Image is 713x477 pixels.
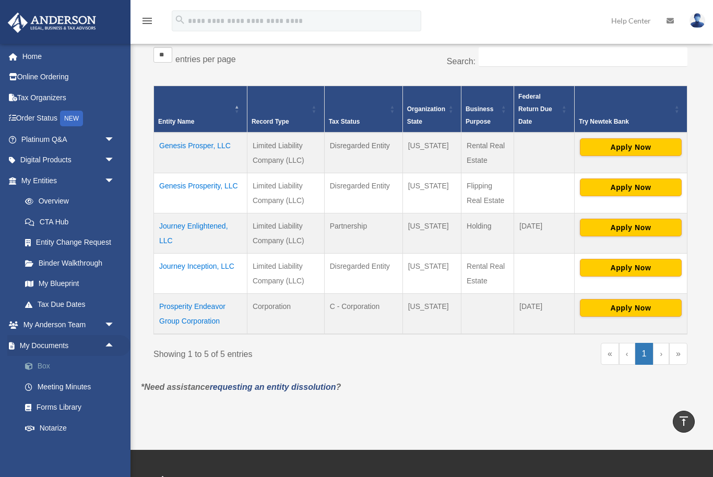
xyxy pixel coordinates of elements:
a: Meeting Minutes [15,376,130,397]
td: Holding [461,213,514,253]
span: Record Type [252,118,289,125]
img: User Pic [690,13,705,28]
a: My Anderson Teamarrow_drop_down [7,315,130,336]
a: 1 [635,343,653,365]
td: Rental Real Estate [461,133,514,173]
td: Genesis Prosper, LLC [154,133,247,173]
th: Tax Status: Activate to sort [324,86,402,133]
td: Genesis Prosperity, LLC [154,173,247,213]
span: Federal Return Due Date [518,93,552,125]
em: *Need assistance ? [141,383,341,391]
span: arrow_drop_down [104,129,125,150]
a: Box [15,356,130,377]
td: [US_STATE] [402,213,461,253]
a: Binder Walkthrough [15,253,125,273]
button: Apply Now [580,219,682,236]
td: [DATE] [514,213,575,253]
th: Business Purpose: Activate to sort [461,86,514,133]
span: Business Purpose [466,105,493,125]
a: Online Ordering [7,67,130,88]
td: Limited Liability Company (LLC) [247,173,324,213]
a: Platinum Q&Aarrow_drop_down [7,129,130,150]
th: Organization State: Activate to sort [402,86,461,133]
td: Journey Inception, LLC [154,253,247,293]
span: arrow_drop_down [104,150,125,171]
td: [US_STATE] [402,173,461,213]
a: menu [141,18,153,27]
button: Apply Now [580,299,682,317]
td: Disregarded Entity [324,173,402,213]
a: Last [669,343,687,365]
span: arrow_drop_down [104,438,125,460]
th: Try Newtek Bank : Activate to sort [574,86,687,133]
label: Search: [447,57,476,66]
td: [US_STATE] [402,133,461,173]
a: Forms Library [15,397,130,418]
span: Tax Status [329,118,360,125]
i: menu [141,15,153,27]
td: Rental Real Estate [461,253,514,293]
td: Prosperity Endeavor Group Corporation [154,293,247,334]
span: arrow_drop_down [104,315,125,336]
td: Disregarded Entity [324,253,402,293]
button: Apply Now [580,138,682,156]
td: Limited Liability Company (LLC) [247,253,324,293]
th: Federal Return Due Date: Activate to sort [514,86,575,133]
button: Apply Now [580,178,682,196]
a: My Documentsarrow_drop_up [7,335,130,356]
a: My Blueprint [15,273,125,294]
div: Showing 1 to 5 of 5 entries [153,343,413,362]
td: C - Corporation [324,293,402,334]
td: Journey Enlightened, LLC [154,213,247,253]
a: Tax Organizers [7,87,130,108]
button: Apply Now [580,259,682,277]
td: [DATE] [514,293,575,334]
span: arrow_drop_up [104,335,125,356]
a: Next [653,343,669,365]
td: Limited Liability Company (LLC) [247,133,324,173]
th: Record Type: Activate to sort [247,86,324,133]
a: Previous [619,343,635,365]
td: [US_STATE] [402,293,461,334]
img: Anderson Advisors Platinum Portal [5,13,99,33]
td: Flipping Real Estate [461,173,514,213]
a: Notarize [15,418,130,438]
td: Corporation [247,293,324,334]
a: Digital Productsarrow_drop_down [7,150,130,171]
th: Entity Name: Activate to invert sorting [154,86,247,133]
td: Limited Liability Company (LLC) [247,213,324,253]
td: [US_STATE] [402,253,461,293]
i: search [174,14,186,26]
td: Partnership [324,213,402,253]
a: My Entitiesarrow_drop_down [7,170,125,191]
a: Tax Due Dates [15,294,125,315]
label: entries per page [175,55,236,64]
a: Overview [15,191,120,212]
a: vertical_align_top [673,411,695,433]
td: Disregarded Entity [324,133,402,173]
a: Entity Change Request [15,232,125,253]
a: Home [7,46,130,67]
div: NEW [60,111,83,126]
a: CTA Hub [15,211,125,232]
a: Order StatusNEW [7,108,130,129]
i: vertical_align_top [678,415,690,427]
span: Entity Name [158,118,194,125]
a: First [601,343,619,365]
span: Organization State [407,105,445,125]
span: arrow_drop_down [104,170,125,192]
a: requesting an entity dissolution [210,383,336,391]
div: Try Newtek Bank [579,115,671,128]
a: Online Learningarrow_drop_down [7,438,130,459]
